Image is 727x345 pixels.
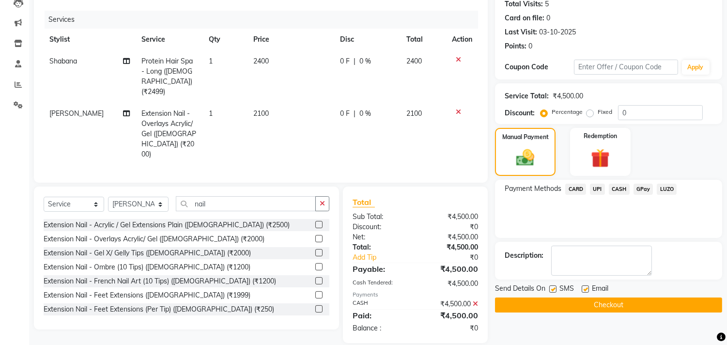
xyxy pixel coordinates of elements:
[598,108,612,116] label: Fixed
[45,11,485,29] div: Services
[585,146,616,170] img: _gift.svg
[539,27,576,37] div: 03-10-2025
[505,27,537,37] div: Last Visit:
[253,109,269,118] span: 2100
[416,263,486,275] div: ₹4,500.00
[495,298,722,313] button: Checkout
[44,29,136,50] th: Stylist
[345,252,427,263] a: Add Tip
[574,60,678,75] input: Enter Offer / Coupon Code
[559,283,574,296] span: SMS
[416,212,486,222] div: ₹4,500.00
[657,184,677,195] span: LUZO
[634,184,653,195] span: GPay
[49,57,77,65] span: Shabana
[353,197,375,207] span: Total
[345,310,416,321] div: Paid:
[505,62,574,72] div: Coupon Code
[345,263,416,275] div: Payable:
[552,108,583,116] label: Percentage
[345,279,416,289] div: Cash Tendered:
[416,222,486,232] div: ₹0
[142,57,193,96] span: Protein Hair Spa - Long ([DEMOGRAPHIC_DATA]) (₹2499)
[340,109,350,119] span: 0 F
[505,41,526,51] div: Points:
[416,299,486,309] div: ₹4,500.00
[505,108,535,118] div: Discount:
[682,60,710,75] button: Apply
[565,184,586,195] span: CARD
[502,133,549,141] label: Manual Payment
[590,184,605,195] span: UPI
[203,29,247,50] th: Qty
[446,29,478,50] th: Action
[209,109,213,118] span: 1
[427,252,486,263] div: ₹0
[44,304,274,314] div: Extension Nail - Feet Extensions (Per Tip) ([DEMOGRAPHIC_DATA]) (₹250)
[345,222,416,232] div: Discount:
[253,57,269,65] span: 2400
[553,91,583,101] div: ₹4,500.00
[136,29,203,50] th: Service
[416,323,486,333] div: ₹0
[505,251,543,261] div: Description:
[505,91,549,101] div: Service Total:
[354,56,356,66] span: |
[345,242,416,252] div: Total:
[359,109,371,119] span: 0 %
[592,283,608,296] span: Email
[401,29,447,50] th: Total
[416,279,486,289] div: ₹4,500.00
[345,212,416,222] div: Sub Total:
[505,13,544,23] div: Card on file:
[44,290,250,300] div: Extension Nail - Feet Extensions ([DEMOGRAPHIC_DATA]) (₹1999)
[359,56,371,66] span: 0 %
[345,323,416,333] div: Balance :
[345,232,416,242] div: Net:
[546,13,550,23] div: 0
[340,56,350,66] span: 0 F
[407,57,422,65] span: 2400
[505,184,561,194] span: Payment Methods
[416,310,486,321] div: ₹4,500.00
[44,262,250,272] div: Extension Nail - Ombre (10 Tips) ([DEMOGRAPHIC_DATA]) (₹1200)
[44,248,251,258] div: Extension Nail - Gel X/ Gelly Tips ([DEMOGRAPHIC_DATA]) (₹2000)
[528,41,532,51] div: 0
[354,109,356,119] span: |
[209,57,213,65] span: 1
[44,234,264,244] div: Extension Nail - Overlays Acrylic/ Gel ([DEMOGRAPHIC_DATA]) (₹2000)
[334,29,401,50] th: Disc
[416,232,486,242] div: ₹4,500.00
[609,184,630,195] span: CASH
[416,242,486,252] div: ₹4,500.00
[353,291,478,299] div: Payments
[584,132,617,141] label: Redemption
[44,220,290,230] div: Extension Nail - Acrylic / Gel Extensions Plain ([DEMOGRAPHIC_DATA]) (₹2500)
[495,283,545,296] span: Send Details On
[510,147,540,168] img: _cash.svg
[142,109,197,158] span: Extension Nail - Overlays Acrylic/ Gel ([DEMOGRAPHIC_DATA]) (₹2000)
[345,299,416,309] div: CASH
[44,276,276,286] div: Extension Nail - French Nail Art (10 Tips) ([DEMOGRAPHIC_DATA]) (₹1200)
[176,196,316,211] input: Search or Scan
[49,109,104,118] span: [PERSON_NAME]
[407,109,422,118] span: 2100
[247,29,334,50] th: Price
